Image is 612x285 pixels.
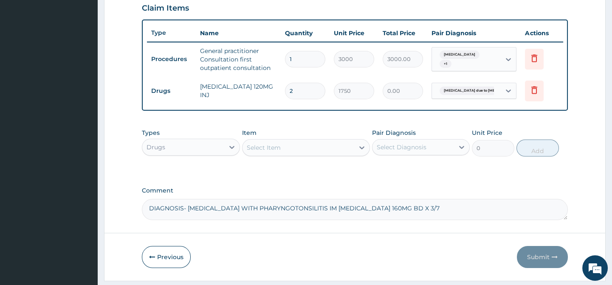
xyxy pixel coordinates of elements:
[196,42,281,76] td: General practitioner Consultation first outpatient consultation
[196,25,281,42] th: Name
[142,4,189,13] h3: Claim Items
[147,83,196,99] td: Drugs
[142,246,191,268] button: Previous
[521,25,563,42] th: Actions
[142,129,160,137] label: Types
[139,4,160,25] div: Minimize live chat window
[4,193,162,222] textarea: Type your message and hit 'Enter'
[247,143,281,152] div: Select Item
[196,78,281,103] td: [MEDICAL_DATA] 120MG INJ
[281,25,330,42] th: Quantity
[440,87,533,95] span: [MEDICAL_DATA] due to [MEDICAL_DATA] falc...
[516,140,559,156] button: Add
[49,87,117,173] span: We're online!
[440,50,479,59] span: [MEDICAL_DATA]
[242,129,257,137] label: Item
[44,47,143,59] div: Chat with us now
[378,25,427,42] th: Total Price
[147,51,196,67] td: Procedures
[330,25,378,42] th: Unit Price
[372,129,416,137] label: Pair Diagnosis
[427,25,521,42] th: Pair Diagnosis
[472,129,502,137] label: Unit Price
[142,187,567,194] label: Comment
[377,143,426,151] div: Select Diagnosis
[147,25,196,41] th: Type
[147,143,165,151] div: Drugs
[440,60,451,68] span: + 1
[517,246,568,268] button: Submit
[16,42,34,64] img: d_794563401_company_1708531726252_794563401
